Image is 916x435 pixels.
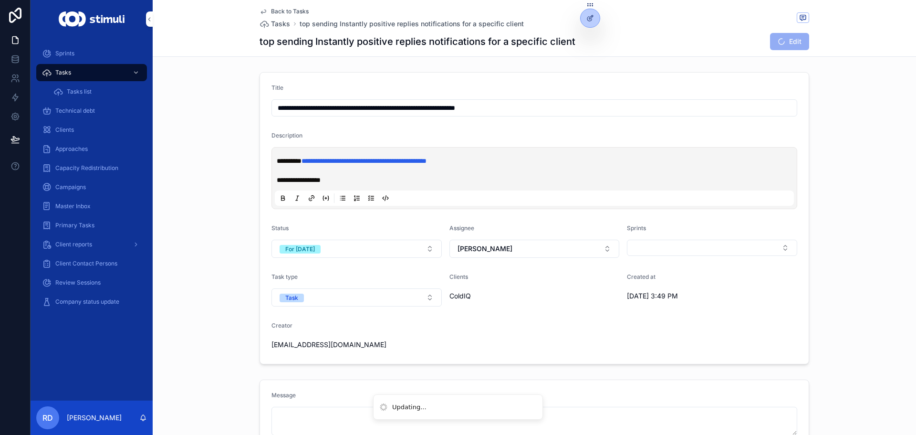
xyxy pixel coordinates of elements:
span: Description [271,132,302,139]
span: Back to Tasks [271,8,309,15]
span: Title [271,84,283,91]
a: Sprints [36,45,147,62]
a: Tasks [260,19,290,29]
span: Creator [271,322,292,329]
span: Primary Tasks [55,222,94,229]
span: Company status update [55,298,119,306]
button: Select Button [627,240,797,256]
a: Back to Tasks [260,8,309,15]
span: Master Inbox [55,202,91,210]
a: Tasks list [48,83,147,100]
button: Select Button [449,240,620,258]
span: Tasks [271,19,290,29]
span: Status [271,224,289,232]
span: Clients [55,126,74,134]
button: Select Button [271,288,442,307]
a: Tasks [36,64,147,81]
h1: top sending Instantly positive replies notifications for a specific client [260,35,575,48]
div: Updating... [392,403,427,412]
a: Company status update [36,293,147,310]
span: Task type [271,273,298,280]
span: Sprints [627,224,646,232]
div: Task [285,294,298,302]
a: Campaigns [36,179,147,196]
div: For [DATE] [285,245,315,254]
img: App logo [59,11,124,27]
a: Clients [36,121,147,138]
span: Created at [627,273,656,280]
span: Clients [449,273,468,280]
span: Approaches [55,145,88,153]
div: scrollable content [31,38,153,323]
a: Capacity Redistribution [36,159,147,177]
a: Primary Tasks [36,217,147,234]
a: Client reports [36,236,147,253]
span: [PERSON_NAME] [458,244,512,254]
a: Master Inbox [36,198,147,215]
span: Capacity Redistribution [55,164,118,172]
a: Technical debt [36,102,147,119]
span: Sprints [55,50,74,57]
span: Assignee [449,224,474,232]
p: [PERSON_NAME] [67,413,122,423]
span: [EMAIL_ADDRESS][DOMAIN_NAME] [271,340,397,350]
button: Select Button [271,240,442,258]
span: Campaigns [55,183,86,191]
span: Tasks [55,69,71,76]
span: Client Contact Persons [55,260,117,267]
span: ColdIQ [449,291,471,301]
span: Tasks list [67,88,92,95]
span: [DATE] 3:49 PM [627,291,753,301]
span: Technical debt [55,107,95,115]
span: Message [271,392,296,399]
a: Approaches [36,140,147,158]
a: top sending Instantly positive replies notifications for a specific client [300,19,524,29]
span: Client reports [55,241,92,248]
a: Client Contact Persons [36,255,147,272]
span: Review Sessions [55,279,101,286]
span: RD [42,412,53,424]
a: Review Sessions [36,274,147,291]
